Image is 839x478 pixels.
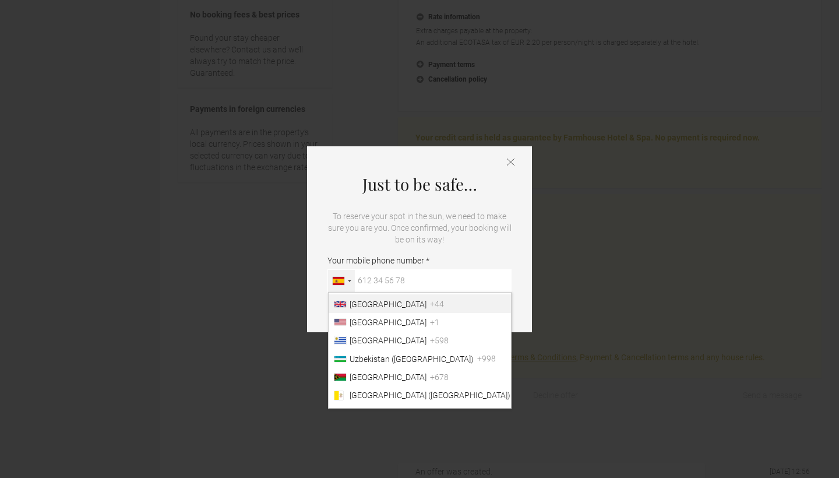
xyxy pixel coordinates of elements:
input: Your mobile phone number [GEOGRAPHIC_DATA]+255[GEOGRAPHIC_DATA] (ไทย)+66[GEOGRAPHIC_DATA]+670[GEO... [327,269,512,293]
span: Uzbekistan ([GEOGRAPHIC_DATA]) [350,354,474,364]
button: Close [507,158,514,168]
span: +998 [477,354,496,364]
span: [GEOGRAPHIC_DATA] ([GEOGRAPHIC_DATA]) [350,391,510,400]
span: +598 [430,336,449,345]
span: [GEOGRAPHIC_DATA] [350,318,426,327]
p: To reserve your spot in the sun, we need to make sure you are you. Once confirmed, your booking w... [327,210,512,245]
span: +678 [430,372,449,382]
span: Your mobile phone number [327,255,429,266]
span: +44 [430,300,444,309]
div: Spain (España): +34 [328,270,355,292]
h4: Just to be safe… [327,175,512,193]
span: [GEOGRAPHIC_DATA] [350,300,426,309]
span: [GEOGRAPHIC_DATA] [350,372,426,382]
span: [GEOGRAPHIC_DATA] [350,336,426,345]
span: +1 [430,318,439,327]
